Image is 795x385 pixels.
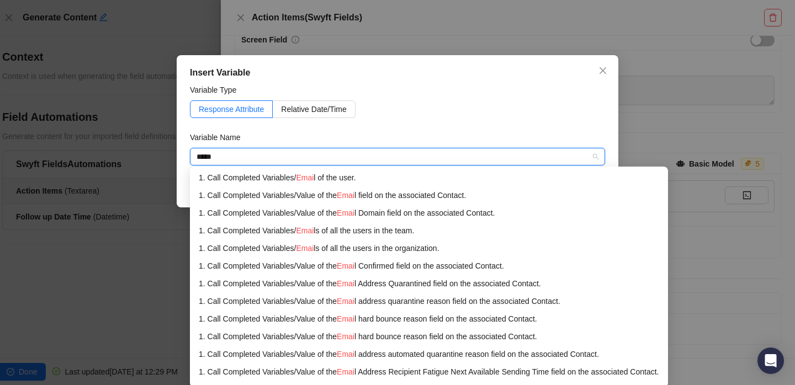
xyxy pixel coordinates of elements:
label: Variable Name [190,131,248,143]
span: Emai [296,173,314,182]
span: Emai [337,367,354,376]
span: Emai [296,226,314,235]
span: Emai [337,332,354,341]
span: Emai [296,244,314,253]
span: close [598,66,607,75]
div: 1. Call Completed Variables / Value of the l Address Recipient Fatigue Next Available Sending Tim... [199,366,659,378]
span: Emai [337,261,354,270]
div: 1. Call Completed Variables / Value of the l hard bounce reason field on the associated Contact. [199,330,659,343]
span: Emai [337,297,354,306]
div: 1. Call Completed Variables / Value of the l address automated quarantine reason field on the ass... [199,348,659,360]
div: 1. Call Completed Variables / ls of all the users in the team. [199,224,659,237]
button: Close [594,62,612,79]
label: Variable Type [190,84,244,96]
div: 1. Call Completed Variables / Value of the l Confirmed field on the associated Contact. [199,260,659,272]
span: Response Attribute [199,105,264,114]
div: 1. Call Completed Variables / ls of all the users in the organization. [199,242,659,254]
span: Emai [337,279,354,288]
div: 1. Call Completed Variables / Value of the l field on the associated Contact. [199,189,659,201]
div: Open Intercom Messenger [757,347,784,374]
span: Relative Date/Time [281,105,347,114]
div: Insert Variable [190,66,605,79]
span: Emai [337,208,354,217]
div: 1. Call Completed Variables / Value of the l Domain field on the associated Contact. [199,207,659,219]
div: 1. Call Completed Variables / Value of the l address quarantine reason field on the associated Co... [199,295,659,307]
div: 1. Call Completed Variables / l of the user. [199,172,659,184]
span: Emai [337,314,354,323]
div: 1. Call Completed Variables / Value of the l hard bounce reason field on the associated Contact. [199,313,659,325]
div: 1. Call Completed Variables / Value of the l Address Quarantined field on the associated Contact. [199,277,659,290]
span: Emai [337,191,354,200]
span: Emai [337,350,354,359]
